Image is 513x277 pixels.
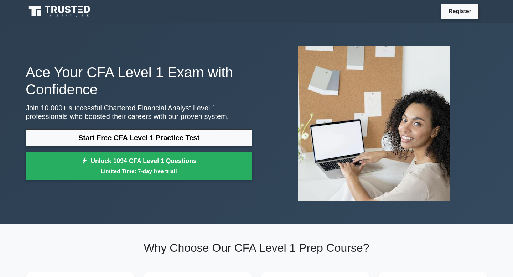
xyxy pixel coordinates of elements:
[26,152,252,180] a: Unlock 1094 CFA Level 1 QuestionsLimited Time: 7-day free trial!
[444,7,476,16] a: Register
[26,241,487,255] h2: Why Choose Our CFA Level 1 Prep Course?
[26,104,252,121] p: Join 10,000+ successful Chartered Financial Analyst Level 1 professionals who boosted their caree...
[26,64,252,98] h1: Ace Your CFA Level 1 Exam with Confidence
[35,167,243,175] small: Limited Time: 7-day free trial!
[26,129,252,146] a: Start Free CFA Level 1 Practice Test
